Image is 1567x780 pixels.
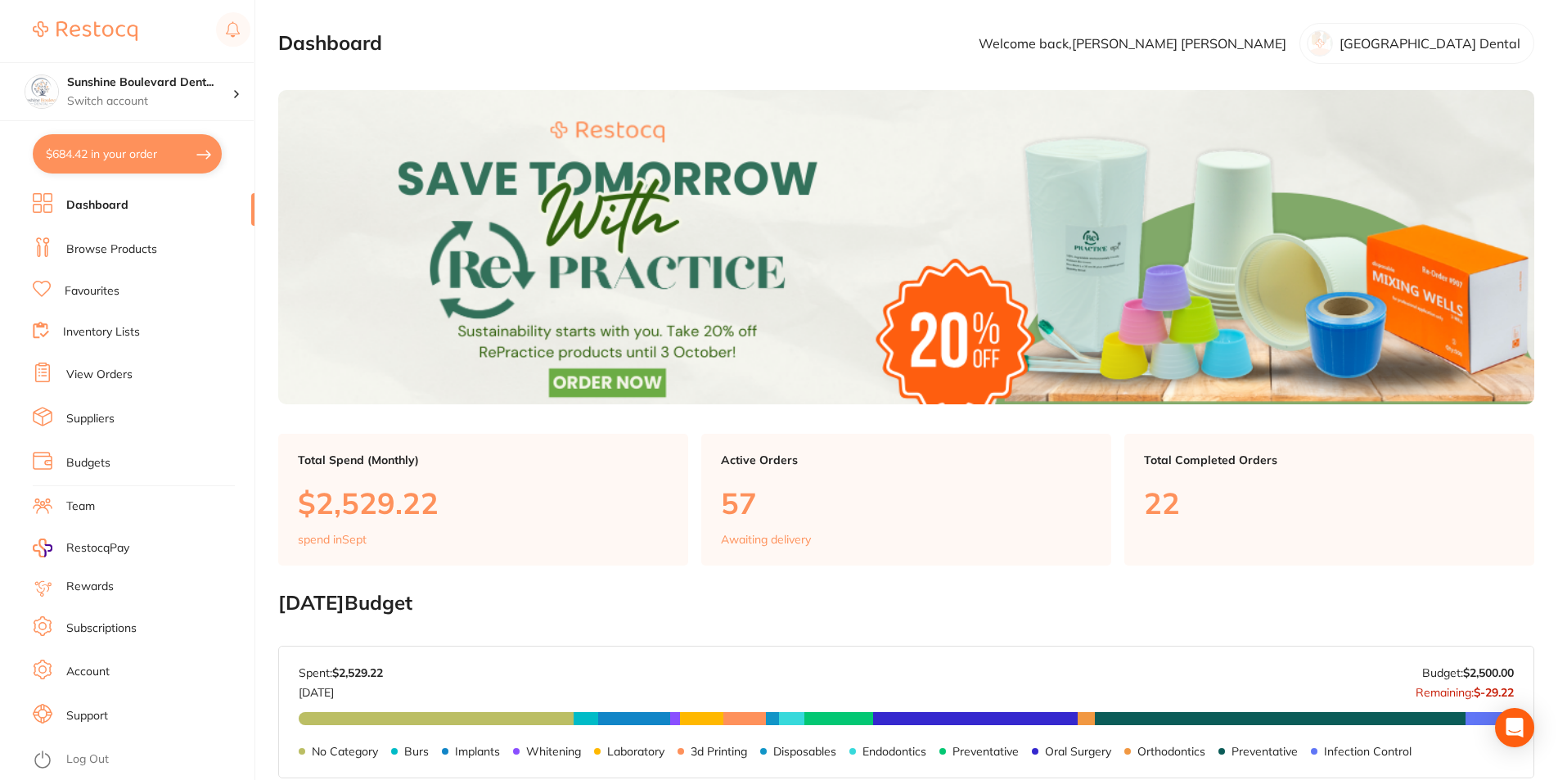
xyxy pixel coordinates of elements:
[66,241,157,258] a: Browse Products
[66,664,110,680] a: Account
[1144,453,1515,467] p: Total Completed Orders
[66,411,115,427] a: Suppliers
[66,620,137,637] a: Subscriptions
[66,708,108,724] a: Support
[1232,745,1298,758] p: Preventative
[979,36,1286,51] p: Welcome back, [PERSON_NAME] [PERSON_NAME]
[66,498,95,515] a: Team
[773,745,836,758] p: Disposables
[66,579,114,595] a: Rewards
[298,533,367,546] p: spend in Sept
[1495,708,1534,747] div: Open Intercom Messenger
[298,486,669,520] p: $2,529.22
[1137,745,1205,758] p: Orthodontics
[33,539,129,557] a: RestocqPay
[67,93,232,110] p: Switch account
[721,453,1092,467] p: Active Orders
[526,745,581,758] p: Whitening
[66,367,133,383] a: View Orders
[1045,745,1111,758] p: Oral Surgery
[701,434,1111,566] a: Active Orders57Awaiting delivery
[278,592,1534,615] h2: [DATE] Budget
[33,747,250,773] button: Log Out
[278,90,1534,404] img: Dashboard
[1422,666,1514,679] p: Budget:
[607,745,664,758] p: Laboratory
[299,666,383,679] p: Spent:
[33,134,222,174] button: $684.42 in your order
[66,751,109,768] a: Log Out
[33,12,137,50] a: Restocq Logo
[33,539,52,557] img: RestocqPay
[66,197,128,214] a: Dashboard
[1124,434,1534,566] a: Total Completed Orders22
[1474,685,1514,700] strong: $-29.22
[1144,486,1515,520] p: 22
[1340,36,1520,51] p: [GEOGRAPHIC_DATA] Dental
[66,540,129,557] span: RestocqPay
[404,745,429,758] p: Burs
[455,745,500,758] p: Implants
[63,324,140,340] a: Inventory Lists
[298,453,669,467] p: Total Spend (Monthly)
[691,745,747,758] p: 3d Printing
[1324,745,1412,758] p: Infection Control
[65,283,119,300] a: Favourites
[278,434,688,566] a: Total Spend (Monthly)$2,529.22spend inSept
[721,533,811,546] p: Awaiting delivery
[721,486,1092,520] p: 57
[33,21,137,41] img: Restocq Logo
[278,32,382,55] h2: Dashboard
[312,745,378,758] p: No Category
[332,665,383,680] strong: $2,529.22
[862,745,926,758] p: Endodontics
[1416,679,1514,699] p: Remaining:
[25,75,58,108] img: Sunshine Boulevard Dental
[952,745,1019,758] p: Preventative
[1463,665,1514,680] strong: $2,500.00
[67,74,232,91] h4: Sunshine Boulevard Dental
[66,455,110,471] a: Budgets
[299,679,383,699] p: [DATE]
